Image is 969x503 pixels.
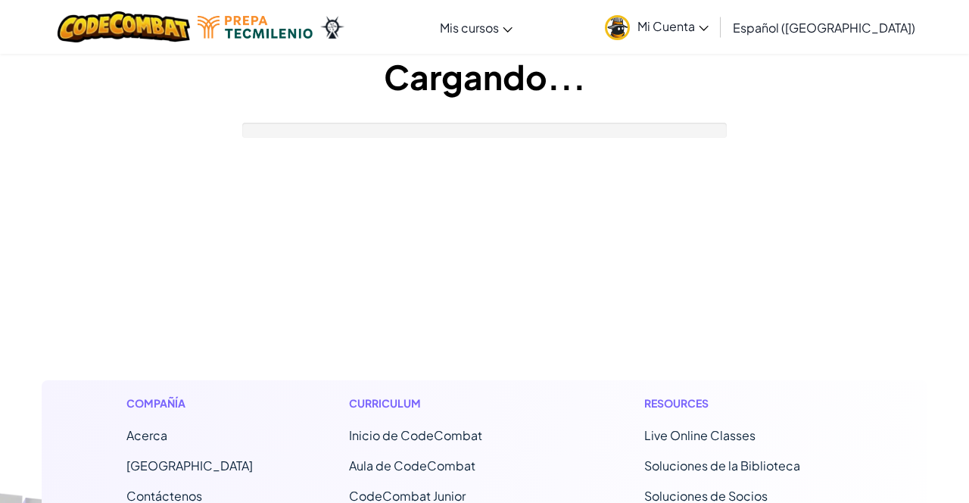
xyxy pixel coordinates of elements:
[320,16,344,39] img: Ozaria
[725,7,923,48] a: Español ([GEOGRAPHIC_DATA])
[198,16,313,39] img: Tecmilenio logo
[349,427,482,443] span: Inicio de CodeCombat
[644,458,800,473] a: Soluciones de la Biblioteca
[349,395,548,411] h1: Curriculum
[58,11,190,42] img: CodeCombat logo
[644,427,756,443] a: Live Online Classes
[733,20,915,36] span: Español ([GEOGRAPHIC_DATA])
[605,15,630,40] img: avatar
[432,7,520,48] a: Mis cursos
[126,427,167,443] a: Acerca
[440,20,499,36] span: Mis cursos
[637,18,709,34] span: Mi Cuenta
[126,395,253,411] h1: Compañía
[126,458,253,473] a: [GEOGRAPHIC_DATA]
[597,3,716,51] a: Mi Cuenta
[644,395,843,411] h1: Resources
[349,458,475,473] a: Aula de CodeCombat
